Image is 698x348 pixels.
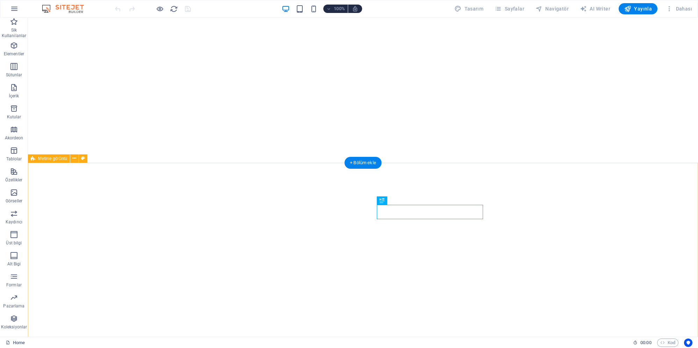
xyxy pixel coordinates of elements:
p: Kutular [7,114,21,120]
p: Alt Bigi [7,261,21,267]
button: Navigatör [533,3,571,14]
span: AI Writer [580,5,610,12]
button: Yayınla [619,3,657,14]
p: Pazarlama [3,303,24,309]
p: Elementler [4,51,24,57]
button: Ön izleme modundan çıkıp düzenlemeye devam etmek için buraya tıklayın [156,5,164,13]
span: Navigatör [535,5,569,12]
span: Yayınla [624,5,652,12]
p: Görseller [6,198,22,204]
div: + Bölüm ekle [344,157,382,169]
i: Sayfayı yeniden yükleyin [170,5,178,13]
h6: 100% [334,5,345,13]
p: Özellikler [5,177,22,183]
button: AI Writer [577,3,613,14]
button: Sayfalar [492,3,527,14]
p: Sütunlar [6,72,22,78]
span: Dahası [666,5,692,12]
button: Dahası [663,3,695,14]
button: Tasarım [452,3,486,14]
p: Formlar [6,282,22,288]
p: Tablolar [6,156,22,162]
span: Metinle görüntü [38,156,67,161]
button: Kod [657,339,678,347]
img: Editor Logo [40,5,93,13]
p: Üst bilgi [6,240,22,246]
button: reload [170,5,178,13]
p: Koleksiyonlar [1,324,27,330]
span: Kod [660,339,675,347]
p: İçerik [9,93,19,99]
span: Sayfalar [495,5,524,12]
p: Kaydırıcı [6,219,22,225]
div: Tasarım (Ctrl+Alt+Y) [452,3,486,14]
button: 100% [323,5,348,13]
span: 00 00 [640,339,651,347]
button: Usercentrics [684,339,692,347]
span: : [645,340,646,345]
i: Yeniden boyutlandırmada yakınlaştırma düzeyini seçilen cihaza uyacak şekilde otomatik olarak ayarla. [352,6,358,12]
h6: Oturum süresi [633,339,652,347]
a: Seçimi iptal etmek için tıkla. Sayfaları açmak için çift tıkla [6,339,25,347]
span: Tasarım [454,5,483,12]
p: Akordeon [5,135,23,141]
